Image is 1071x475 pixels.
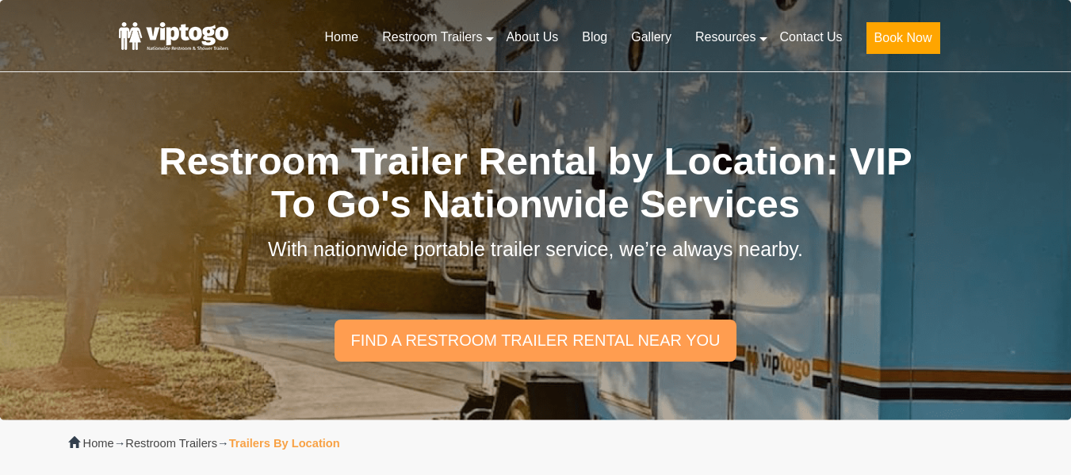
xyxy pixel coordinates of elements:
[570,20,619,55] a: Blog
[83,437,340,450] span: → →
[370,20,494,55] a: Restroom Trailers
[866,22,940,54] button: Book Now
[159,140,912,225] span: Restroom Trailer Rental by Location: VIP To Go's Nationwide Services
[83,437,114,450] a: Home
[683,20,767,55] a: Resources
[312,20,370,55] a: Home
[335,320,736,361] a: find a restroom trailer rental near you
[494,20,570,55] a: About Us
[767,20,854,55] a: Contact Us
[229,437,340,450] strong: Trailers By Location
[268,238,803,260] span: With nationwide portable trailer service, we’re always nearby.
[619,20,683,55] a: Gallery
[125,437,217,450] a: Restroom Trailers
[855,20,952,63] a: Book Now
